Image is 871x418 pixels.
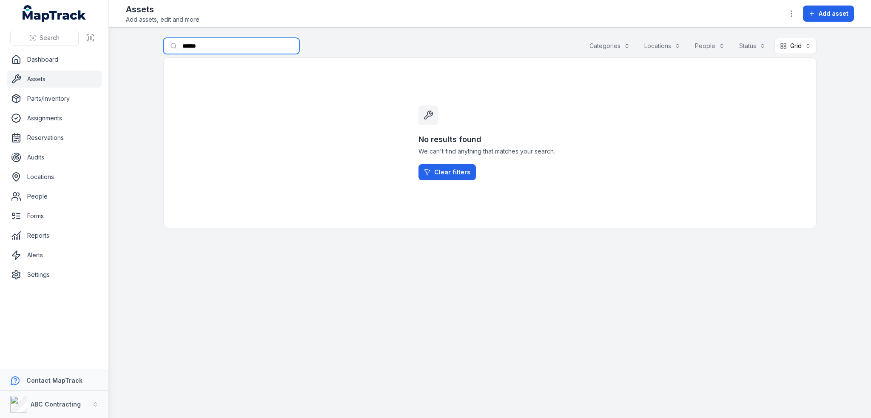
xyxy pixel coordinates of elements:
button: Status [734,38,771,54]
a: Reports [7,227,102,244]
a: Assignments [7,110,102,127]
strong: Contact MapTrack [26,377,83,384]
button: Grid [774,38,817,54]
span: We can't find anything that matches your search. [418,147,561,156]
a: Audits [7,149,102,166]
strong: ABC Contracting [31,401,81,408]
a: Dashboard [7,51,102,68]
a: Locations [7,168,102,185]
a: Settings [7,266,102,283]
button: Add asset [803,6,854,22]
a: Forms [7,208,102,225]
button: People [689,38,730,54]
span: Add assets, edit and more. [126,15,201,24]
button: Search [10,30,79,46]
a: People [7,188,102,205]
a: Assets [7,71,102,88]
button: Locations [639,38,686,54]
span: Search [40,34,60,42]
a: Clear filters [418,164,476,180]
a: Parts/Inventory [7,90,102,107]
a: MapTrack [23,5,86,22]
a: Alerts [7,247,102,264]
button: Categories [584,38,635,54]
span: Add asset [819,9,848,18]
h3: No results found [418,134,561,145]
h2: Assets [126,3,201,15]
a: Reservations [7,129,102,146]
